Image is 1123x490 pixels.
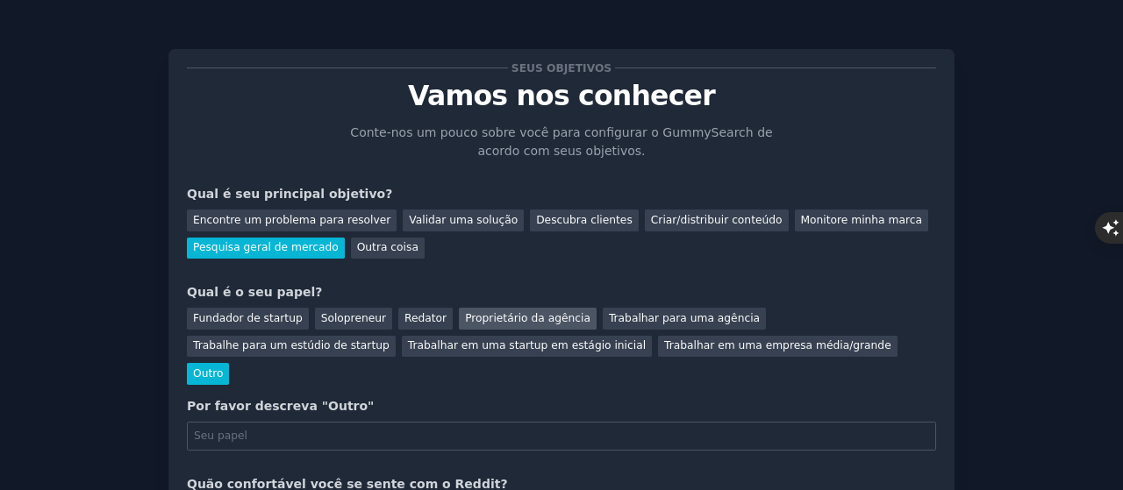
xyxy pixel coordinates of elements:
[357,241,418,253] font: Outra coisa
[193,241,339,253] font: Pesquisa geral de mercado
[187,422,936,451] input: Seu papel
[187,285,322,299] font: Qual é o seu papel?
[321,312,386,324] font: Solopreneur
[801,214,922,226] font: Monitore minha marca
[408,80,715,111] font: Vamos nos conhecer
[350,125,772,158] font: Conte-nos um pouco sobre você para configurar o GummySearch de acordo com seus objetivos.
[651,214,783,226] font: Criar/distribuir conteúdo
[536,214,633,226] font: Descubra clientes
[465,312,590,324] font: Proprietário da agência
[193,214,390,226] font: Encontre um problema para resolver
[404,312,447,324] font: Redator
[193,312,303,324] font: Fundador de startup
[408,339,646,352] font: Trabalhar em uma startup em estágio inicial
[193,339,390,352] font: Trabalhe para um estúdio de startup
[187,187,392,201] font: Qual é seu principal objetivo?
[609,312,760,324] font: Trabalhar para uma agência
[664,339,891,352] font: Trabalhar em uma empresa média/grande
[187,399,374,413] font: Por favor descreva "Outro"
[193,367,223,380] font: Outro
[511,62,612,75] font: Seus objetivos
[409,214,518,226] font: Validar uma solução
